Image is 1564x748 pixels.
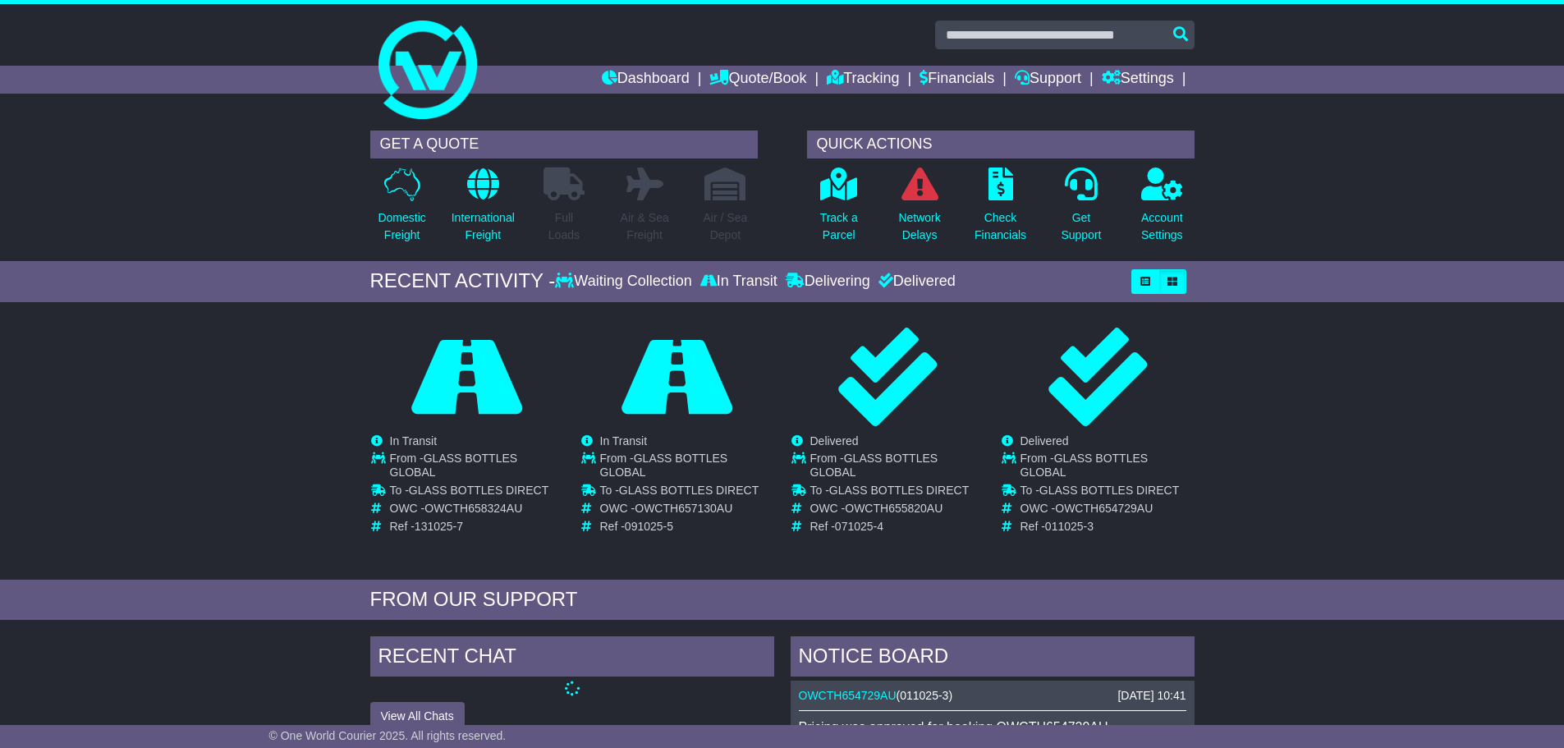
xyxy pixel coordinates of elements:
a: Dashboard [602,66,690,94]
p: Air & Sea Freight [621,209,669,244]
div: NOTICE BOARD [791,636,1195,681]
a: Financials [920,66,994,94]
div: Waiting Collection [555,273,695,291]
p: Account Settings [1141,209,1183,244]
td: OWC - [390,502,563,520]
p: Full Loads [544,209,585,244]
a: DomesticFreight [377,167,426,253]
span: 131025-7 [415,520,463,533]
button: View All Chats [370,702,465,731]
td: Ref - [390,520,563,534]
span: OWCTH654729AU [1055,502,1153,515]
span: OWCTH657130AU [635,502,732,515]
p: Get Support [1061,209,1101,244]
td: From - [810,452,984,484]
td: From - [390,452,563,484]
span: GLASS BOTTLES DIRECT [829,484,969,497]
div: QUICK ACTIONS [807,131,1195,158]
td: To - [810,484,984,502]
a: Tracking [827,66,899,94]
span: Delivered [1020,434,1069,447]
span: GLASS BOTTLES DIRECT [619,484,759,497]
a: CheckFinancials [974,167,1027,253]
div: [DATE] 10:41 [1117,689,1186,703]
a: Support [1015,66,1081,94]
div: In Transit [696,273,782,291]
span: 011025-3 [900,689,948,702]
p: International Freight [452,209,515,244]
td: From - [600,452,773,484]
p: Pricing was approved for booking OWCTH654729AU. [799,719,1186,735]
span: 091025-5 [625,520,673,533]
p: Track a Parcel [820,209,858,244]
span: In Transit [600,434,648,447]
span: 011025-3 [1045,520,1094,533]
span: OWCTH655820AU [845,502,943,515]
span: 071025-4 [835,520,883,533]
td: From - [1020,452,1194,484]
td: OWC - [600,502,773,520]
td: OWC - [1020,502,1194,520]
p: Domestic Freight [378,209,425,244]
div: Delivered [874,273,956,291]
div: RECENT ACTIVITY - [370,269,556,293]
div: FROM OUR SUPPORT [370,588,1195,612]
span: GLASS BOTTLES GLOBAL [1020,452,1149,479]
p: Air / Sea Depot [704,209,748,244]
td: Ref - [600,520,773,534]
td: Ref - [810,520,984,534]
span: In Transit [390,434,438,447]
span: © One World Courier 2025. All rights reserved. [269,729,507,742]
a: GetSupport [1060,167,1102,253]
p: Check Financials [975,209,1026,244]
td: Ref - [1020,520,1194,534]
p: Network Delays [898,209,940,244]
span: GLASS BOTTLES GLOBAL [390,452,518,479]
td: To - [1020,484,1194,502]
td: To - [390,484,563,502]
div: GET A QUOTE [370,131,758,158]
span: GLASS BOTTLES GLOBAL [600,452,728,479]
div: RECENT CHAT [370,636,774,681]
span: Delivered [810,434,859,447]
a: Quote/Book [709,66,806,94]
div: ( ) [799,689,1186,703]
a: Settings [1102,66,1174,94]
a: OWCTH654729AU [799,689,897,702]
span: GLASS BOTTLES DIRECT [1039,484,1179,497]
div: Delivering [782,273,874,291]
span: GLASS BOTTLES DIRECT [409,484,548,497]
span: GLASS BOTTLES GLOBAL [810,452,938,479]
span: OWCTH658324AU [424,502,522,515]
td: OWC - [810,502,984,520]
a: Track aParcel [819,167,859,253]
a: NetworkDelays [897,167,941,253]
a: AccountSettings [1140,167,1184,253]
td: To - [600,484,773,502]
a: InternationalFreight [451,167,516,253]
